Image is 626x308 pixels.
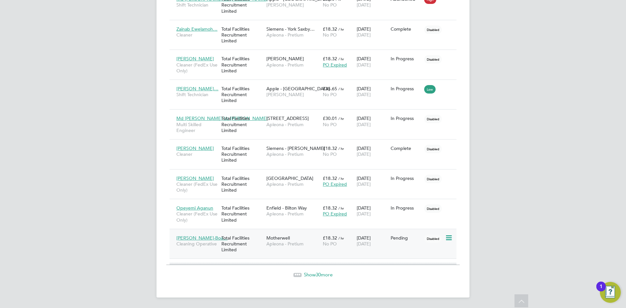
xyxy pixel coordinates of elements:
div: Total Facilities Recruitment Limited [220,202,265,226]
span: [PERSON_NAME] [266,2,320,8]
a: [PERSON_NAME]Cleaner (FedEx Use Only)Total Facilities Recruitment Limited[PERSON_NAME]Apleona - P... [175,52,456,58]
a: Zainab Ewelamoh…CleanerTotal Facilities Recruitment LimitedSiemens - York Saxby…Apleona - Pretium... [175,22,456,28]
span: / hr [338,236,344,241]
div: Total Facilities Recruitment Limited [220,232,265,256]
span: No PO [323,32,337,38]
a: [PERSON_NAME]CleanerTotal Facilities Recruitment LimitedSiemens - [PERSON_NAME]Apleona - Pretium£... [175,142,456,147]
span: Disabled [424,25,442,34]
span: 30 [316,271,321,278]
span: PO Expired [323,62,347,68]
span: Apleona - Pretium [266,211,320,217]
span: No PO [323,151,337,157]
span: Motherwell [266,235,290,241]
span: [PERSON_NAME] [266,56,304,62]
span: PO Expired [323,181,347,187]
span: / hr [338,116,344,121]
a: Md [PERSON_NAME] Uz [PERSON_NAME]Multi Skilled EngineerTotal Facilities Recruitment Limited[STREE... [175,112,456,117]
span: [DATE] [357,62,371,68]
span: Cleaner (FedEx Use Only) [176,62,218,74]
div: In Progress [391,175,421,181]
span: Apleona - Pretium [266,241,320,247]
span: Cleaner [176,151,218,157]
div: Complete [391,145,421,151]
span: Cleaner (FedEx Use Only) [176,181,218,193]
span: Disabled [424,115,442,123]
span: Apleona - Pretium [266,181,320,187]
span: Shift Technician [176,2,218,8]
span: Siemens - York Saxby… [266,26,315,32]
span: [PERSON_NAME] [176,56,214,62]
span: [DATE] [357,32,371,38]
span: Apleona - Pretium [266,151,320,157]
span: Disabled [424,55,442,64]
div: [DATE] [355,52,389,71]
a: [PERSON_NAME]…Shift TechnicianTotal Facilities Recruitment LimitedApple - [GEOGRAPHIC_DATA][PERSO... [175,82,456,88]
span: [PERSON_NAME]… [176,86,218,92]
div: [DATE] [355,202,389,220]
span: No PO [323,241,337,247]
div: Total Facilities Recruitment Limited [220,23,265,47]
div: In Progress [391,205,421,211]
span: £18.32 [323,26,337,32]
span: Md [PERSON_NAME] Uz [PERSON_NAME] [176,115,268,121]
div: Pending [391,235,421,241]
span: No PO [323,122,337,127]
div: [DATE] [355,112,389,130]
div: 1 [600,286,603,295]
span: Shift Technician [176,92,218,97]
div: Total Facilities Recruitment Limited [220,82,265,107]
span: / hr [338,176,344,181]
span: Cleaning Operative [176,241,218,247]
span: Apleona - Pretium [266,62,320,68]
span: £18.32 [323,145,337,151]
div: In Progress [391,56,421,62]
div: Total Facilities Recruitment Limited [220,52,265,77]
span: No PO [323,2,337,8]
span: [DATE] [357,241,371,247]
span: Disabled [424,234,442,243]
span: Cleaner (FedEx Use Only) [176,211,218,223]
span: Low [424,85,436,94]
span: Disabled [424,175,442,183]
span: £18.32 [323,205,337,211]
span: Opeyemi Aganun [176,205,213,211]
span: Apleona - Pretium [266,122,320,127]
span: [DATE] [357,92,371,97]
span: £18.32 [323,235,337,241]
span: [DATE] [357,122,371,127]
span: Multi Skilled Engineer [176,122,218,133]
span: [DATE] [357,151,371,157]
span: Disabled [424,204,442,213]
span: [PERSON_NAME] [176,145,214,151]
div: [DATE] [355,82,389,101]
div: [DATE] [355,172,389,190]
span: / hr [338,146,344,151]
span: / hr [338,86,344,91]
a: [PERSON_NAME]Cleaner (FedEx Use Only)Total Facilities Recruitment Limited[GEOGRAPHIC_DATA]Apleona... [175,172,456,177]
div: [DATE] [355,142,389,160]
div: Total Facilities Recruitment Limited [220,142,265,167]
span: [PERSON_NAME]-Boa… [176,235,228,241]
span: £30.01 [323,115,337,121]
span: Enfield - Bilton Way [266,205,307,211]
div: [DATE] [355,23,389,41]
span: [PERSON_NAME] [266,92,320,97]
button: Open Resource Center, 1 new notification [600,282,621,303]
span: / hr [338,206,344,211]
span: Apleona - Pretium [266,32,320,38]
span: Zainab Ewelamoh… [176,26,217,32]
div: In Progress [391,86,421,92]
span: No PO [323,92,337,97]
div: Complete [391,26,421,32]
span: [PERSON_NAME] [176,175,214,181]
span: £18.32 [323,175,337,181]
span: PO Expired [323,211,347,217]
span: [DATE] [357,181,371,187]
div: Total Facilities Recruitment Limited [220,172,265,197]
span: / hr [338,56,344,61]
span: £35.65 [323,86,337,92]
span: Apple - [GEOGRAPHIC_DATA] [266,86,330,92]
div: Total Facilities Recruitment Limited [220,112,265,137]
div: [DATE] [355,232,389,250]
span: / hr [338,27,344,32]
